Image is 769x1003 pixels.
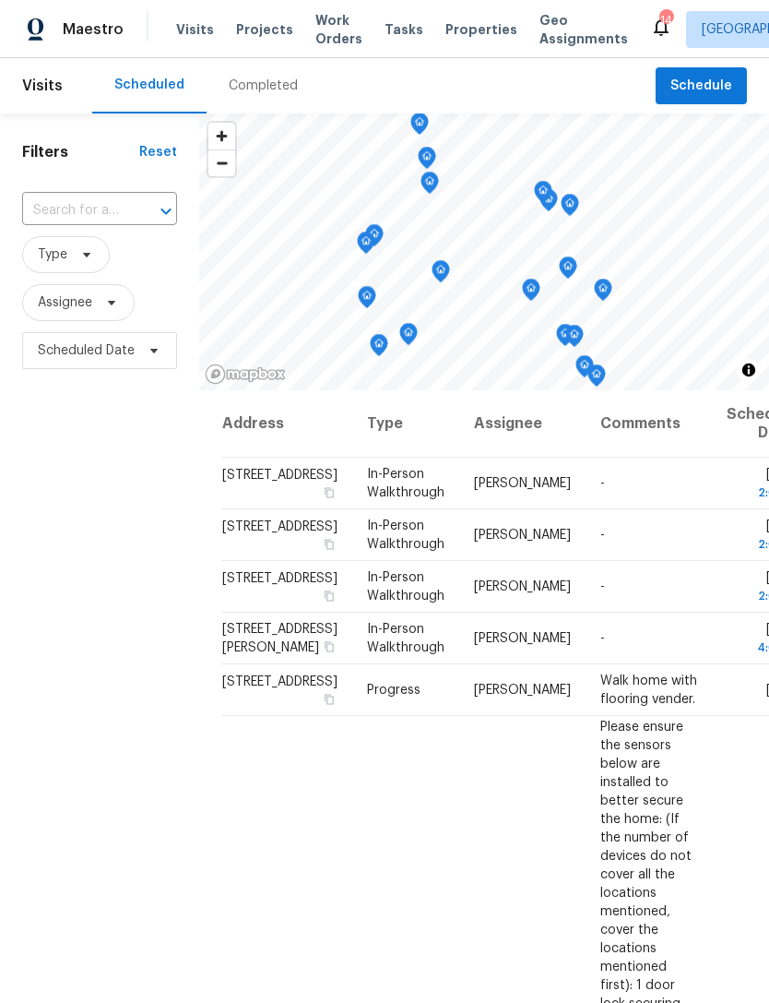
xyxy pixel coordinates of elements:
div: Map marker [370,334,388,363]
div: Map marker [594,279,612,307]
span: In-Person Walkthrough [367,519,444,551]
button: Schedule [656,67,747,105]
span: [STREET_ADDRESS] [222,469,337,482]
button: Zoom out [208,149,235,176]
span: In-Person Walkthrough [367,623,444,654]
button: Zoom in [208,123,235,149]
button: Copy Address [321,639,337,655]
div: Map marker [399,323,418,352]
span: - [600,632,605,645]
div: Map marker [587,364,606,393]
h1: Filters [22,143,139,161]
div: Reset [139,143,177,161]
span: [STREET_ADDRESS] [222,572,337,585]
button: Copy Address [321,484,337,501]
span: Visits [22,66,63,106]
span: Schedule [670,75,732,98]
span: Projects [236,20,293,39]
button: Open [153,198,179,224]
a: Mapbox homepage [205,364,286,385]
div: Map marker [559,257,577,285]
div: Map marker [420,172,439,200]
span: - [600,580,605,593]
div: Map marker [565,325,584,353]
span: In-Person Walkthrough [367,571,444,603]
span: Visits [176,20,214,39]
span: [PERSON_NAME] [474,529,571,542]
span: Assignee [38,293,92,312]
span: [PERSON_NAME] [474,632,571,645]
span: [PERSON_NAME] [474,684,571,697]
span: Type [38,245,67,264]
span: [STREET_ADDRESS][PERSON_NAME] [222,623,337,654]
span: Progress [367,684,420,697]
th: Address [221,390,352,458]
div: 14 [659,11,672,30]
div: Scheduled [114,76,184,94]
span: Properties [445,20,517,39]
div: Map marker [561,194,579,222]
th: Type [352,390,459,458]
div: Map marker [432,260,450,289]
th: Assignee [459,390,586,458]
button: Copy Address [321,536,337,553]
span: Toggle attribution [743,360,754,380]
span: Tasks [384,23,423,36]
span: Geo Assignments [539,11,628,48]
span: [PERSON_NAME] [474,580,571,593]
button: Copy Address [321,588,337,604]
div: Map marker [410,113,429,141]
span: [PERSON_NAME] [474,477,571,490]
div: Map marker [556,324,574,352]
span: Work Orders [315,11,362,48]
span: Maestro [63,20,124,39]
div: Map marker [418,147,436,175]
div: Map marker [365,224,384,253]
span: - [600,477,605,490]
span: Walk home with flooring vender. [600,675,697,706]
button: Copy Address [321,691,337,708]
div: Map marker [522,279,540,307]
div: Map marker [534,181,552,209]
span: [STREET_ADDRESS] [222,520,337,533]
div: Map marker [357,232,375,260]
div: Map marker [575,355,594,384]
span: [STREET_ADDRESS] [222,675,337,688]
th: Comments [586,390,712,458]
input: Search for an address... [22,197,125,225]
span: - [600,529,605,542]
span: Scheduled Date [38,341,135,360]
button: Toggle attribution [738,359,760,381]
span: In-Person Walkthrough [367,468,444,499]
span: Zoom out [208,150,235,176]
div: Map marker [358,286,376,315]
div: Completed [229,77,298,95]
